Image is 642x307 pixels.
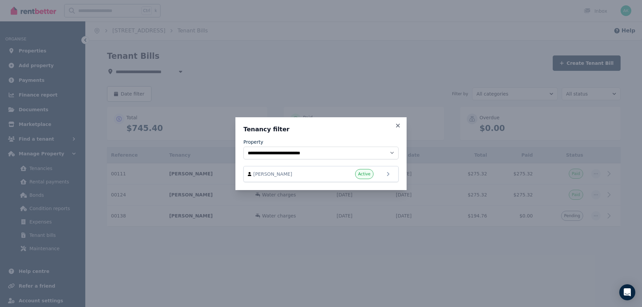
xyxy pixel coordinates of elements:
h3: Tenancy filter [243,125,399,133]
span: [PERSON_NAME] [253,171,330,177]
span: Active [358,171,370,177]
label: Property [243,139,263,145]
div: Open Intercom Messenger [619,284,635,300]
a: [PERSON_NAME]Active [243,166,399,182]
